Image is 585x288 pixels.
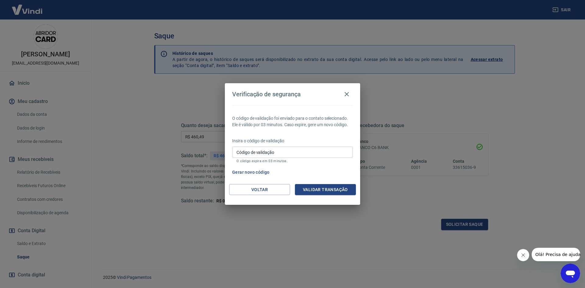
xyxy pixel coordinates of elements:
iframe: Fechar mensagem [517,249,529,261]
button: Validar transação [295,184,356,195]
iframe: Botão para abrir a janela de mensagens [561,264,580,283]
p: O código de validação foi enviado para o contato selecionado. Ele é válido por 03 minutos. Caso e... [232,115,353,128]
h4: Verificação de segurança [232,91,301,98]
p: Insira o código de validação [232,138,353,144]
p: O código expira em 03 minutos. [236,159,349,163]
button: Gerar novo código [230,167,272,178]
button: Voltar [229,184,290,195]
span: Olá! Precisa de ajuda? [4,4,51,9]
iframe: Mensagem da empresa [532,248,580,261]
